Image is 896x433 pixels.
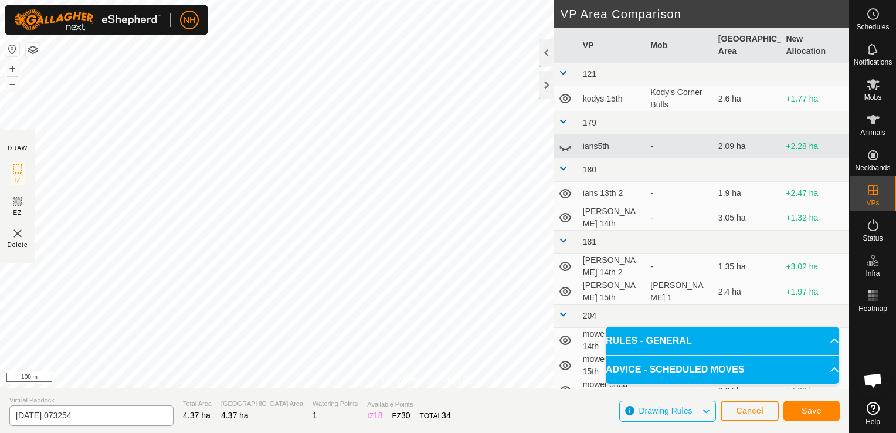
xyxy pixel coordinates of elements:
[374,411,383,420] span: 18
[650,187,709,199] div: -
[578,182,646,205] td: ians 13th 2
[781,135,849,158] td: +2.28 ha
[183,399,212,409] span: Total Area
[714,279,782,305] td: 2.4 ha
[714,135,782,158] td: 2.09 ha
[856,23,889,31] span: Schedules
[14,9,161,31] img: Gallagher Logo
[401,411,410,420] span: 30
[221,399,303,409] span: [GEOGRAPHIC_DATA] Area
[583,165,596,174] span: 180
[781,28,849,63] th: New Allocation
[781,205,849,231] td: +1.32 ha
[783,401,840,421] button: Save
[866,199,879,207] span: VPs
[781,254,849,279] td: +3.02 ha
[650,86,709,111] div: Kody's Corner Bulls
[313,399,358,409] span: Watering Points
[714,254,782,279] td: 1.35 ha
[11,226,25,241] img: VP
[5,62,19,76] button: +
[856,363,891,398] div: Open chat
[578,279,646,305] td: [PERSON_NAME] 15th
[860,129,885,136] span: Animals
[9,395,174,405] span: Virtual Paddock
[714,28,782,63] th: [GEOGRAPHIC_DATA] Area
[436,373,471,384] a: Contact Us
[781,182,849,205] td: +2.47 ha
[646,28,714,63] th: Mob
[184,14,195,26] span: NH
[802,406,822,415] span: Save
[183,411,211,420] span: 4.37 ha
[714,182,782,205] td: 1.9 ha
[864,94,881,101] span: Mobs
[606,327,839,355] p-accordion-header: RULES - GENERAL
[378,373,422,384] a: Privacy Policy
[5,42,19,56] button: Reset Map
[583,118,596,127] span: 179
[26,43,40,57] button: Map Layers
[578,353,646,378] td: mower shed 15th
[8,241,28,249] span: Delete
[866,270,880,277] span: Infra
[606,334,692,348] span: RULES - GENERAL
[442,411,451,420] span: 34
[313,411,317,420] span: 1
[639,406,692,415] span: Drawing Rules
[578,328,646,353] td: mower shed 14th
[650,279,709,304] div: [PERSON_NAME] 1
[781,279,849,305] td: +1.97 ha
[8,144,28,153] div: DRAW
[714,205,782,231] td: 3.05 ha
[392,410,410,422] div: EZ
[13,208,22,217] span: EZ
[855,164,890,171] span: Neckbands
[578,28,646,63] th: VP
[781,86,849,111] td: +1.77 ha
[858,305,887,312] span: Heatmap
[854,59,892,66] span: Notifications
[583,237,596,246] span: 181
[650,385,709,397] div: -
[736,406,763,415] span: Cancel
[578,135,646,158] td: ians5th
[650,140,709,153] div: -
[650,261,709,273] div: -
[583,69,596,79] span: 121
[221,411,249,420] span: 4.37 ha
[15,176,21,185] span: IZ
[420,410,451,422] div: TOTAL
[578,86,646,111] td: kodys 15th
[578,378,646,404] td: mower shed 16th
[863,235,883,242] span: Status
[5,77,19,91] button: –
[367,400,450,410] span: Available Points
[850,397,896,430] a: Help
[606,363,744,377] span: ADVICE - SCHEDULED MOVES
[721,401,779,421] button: Cancel
[583,311,596,320] span: 204
[578,254,646,279] td: [PERSON_NAME] 14th 2
[561,7,849,21] h2: VP Area Comparison
[578,205,646,231] td: [PERSON_NAME] 14th
[714,86,782,111] td: 2.6 ha
[606,356,839,384] p-accordion-header: ADVICE - SCHEDULED MOVES
[367,410,382,422] div: IZ
[650,212,709,224] div: -
[866,418,880,425] span: Help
